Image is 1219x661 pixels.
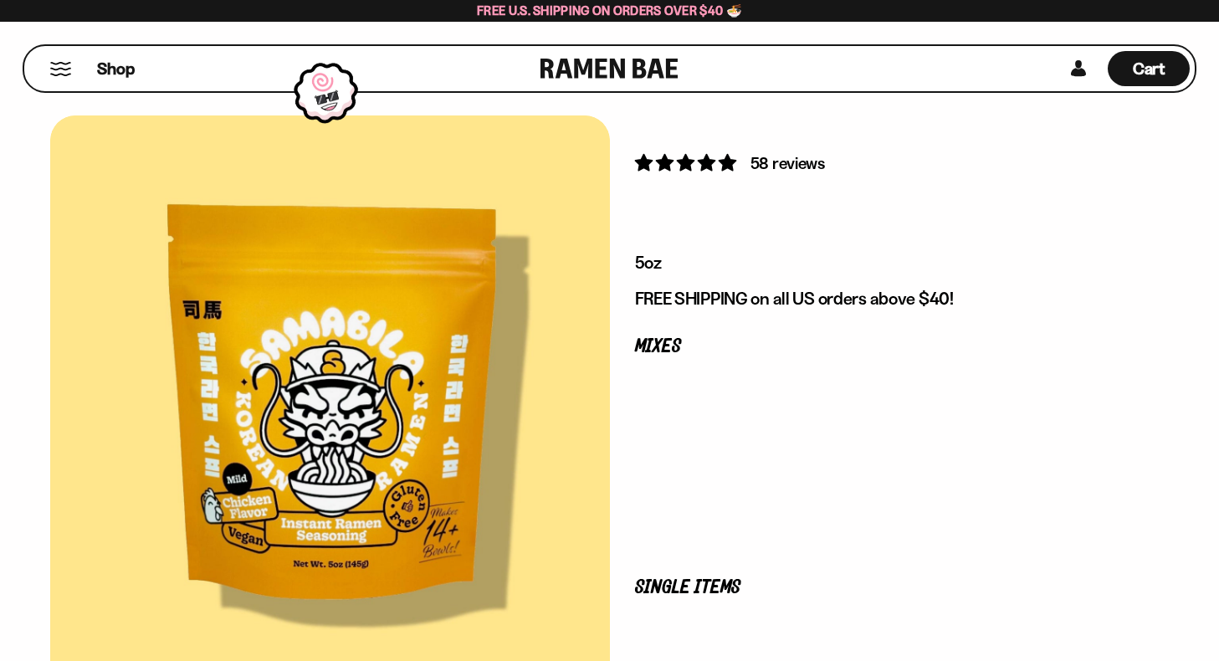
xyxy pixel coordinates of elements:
span: 58 reviews [750,153,825,173]
span: Cart [1133,59,1165,79]
a: Shop [97,51,135,86]
button: Mobile Menu Trigger [49,62,72,76]
span: Shop [97,58,135,80]
div: Cart [1108,46,1190,91]
span: 4.83 stars [635,152,740,173]
span: Free U.S. Shipping on Orders over $40 🍜 [477,3,742,18]
p: Single Items [635,580,1145,596]
p: Mixes [635,339,1145,355]
p: FREE SHIPPING on all US orders above $40! [635,288,1145,310]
